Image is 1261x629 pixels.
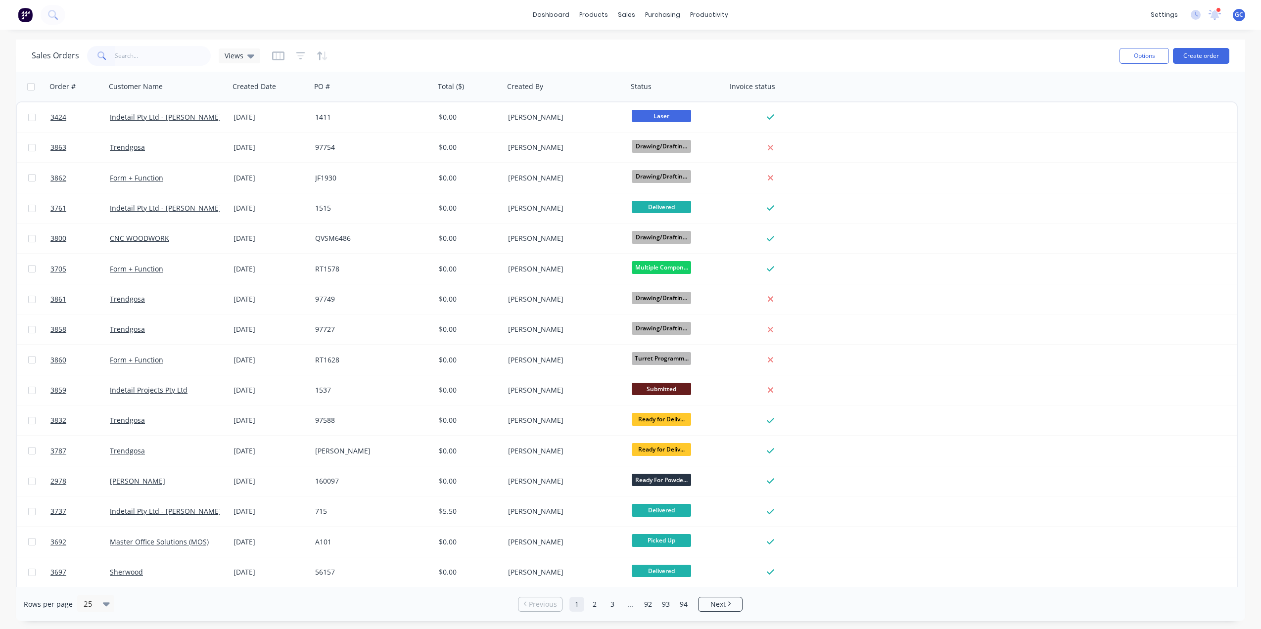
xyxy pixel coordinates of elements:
div: $0.00 [439,385,497,395]
a: Next page [699,599,742,609]
span: Multiple Compon... [632,261,691,273]
div: [PERSON_NAME] [508,142,618,152]
div: $0.00 [439,233,497,243]
span: 3692 [50,537,66,547]
div: $0.00 [439,476,497,486]
div: 97749 [315,294,425,304]
span: Picked Up [632,534,691,546]
a: Trendgosa [110,142,145,152]
img: Factory [18,7,33,22]
div: [PERSON_NAME] [508,233,618,243]
div: [DATE] [234,294,307,304]
div: $0.00 [439,173,497,183]
a: Page 1 is your current page [569,597,584,612]
a: Master Office Solutions (MOS) [110,537,209,546]
div: [DATE] [234,385,307,395]
div: [DATE] [234,112,307,122]
div: [PERSON_NAME] [508,203,618,213]
a: 3424 [50,102,110,132]
div: [DATE] [234,233,307,243]
span: 3862 [50,173,66,183]
a: CNC WOODWORK [110,233,169,243]
a: [PERSON_NAME] [110,476,165,486]
a: Form + Function [110,173,163,182]
div: 56157 [315,567,425,577]
div: Status [631,82,652,91]
a: 3705 [50,254,110,284]
div: JF1930 [315,173,425,183]
div: $0.00 [439,264,497,274]
div: Order # [49,82,76,91]
div: [DATE] [234,203,307,213]
div: [PERSON_NAME] [508,506,618,516]
div: [PERSON_NAME] [508,173,618,183]
div: 160097 [315,476,425,486]
span: Ready for Deliv... [632,413,691,425]
span: 3800 [50,233,66,243]
div: [PERSON_NAME] [508,385,618,395]
a: Sherwood [110,567,143,577]
div: sales [613,7,640,22]
div: 715 [315,506,425,516]
span: Drawing/Draftin... [632,322,691,334]
a: 3787 [50,436,110,466]
div: [PERSON_NAME] [508,537,618,547]
div: [DATE] [234,567,307,577]
a: 3800 [50,224,110,253]
a: Indetail Projects Pty Ltd [110,385,187,395]
div: [PERSON_NAME] [508,446,618,456]
div: [DATE] [234,324,307,334]
a: Page 3 [605,597,620,612]
a: 3860 [50,345,110,375]
a: Page 92 [641,597,655,612]
div: $0.00 [439,294,497,304]
span: 3832 [50,415,66,425]
a: 3761 [50,193,110,223]
button: Create order [1173,48,1229,64]
div: productivity [685,7,733,22]
div: RT1578 [315,264,425,274]
a: 3737 [50,496,110,526]
div: settings [1146,7,1183,22]
div: 97588 [315,415,425,425]
div: RT1628 [315,355,425,365]
span: 3860 [50,355,66,365]
div: [PERSON_NAME] [508,415,618,425]
span: 3861 [50,294,66,304]
a: Indetail Pty Ltd - [PERSON_NAME] [110,203,221,213]
div: $0.00 [439,203,497,213]
div: QVSM6486 [315,233,425,243]
a: Jump forward [623,597,638,612]
div: 1411 [315,112,425,122]
div: [DATE] [234,446,307,456]
a: Trendgosa [110,324,145,334]
a: 3862 [50,163,110,193]
div: [PERSON_NAME] [508,294,618,304]
div: Created Date [233,82,276,91]
span: 3697 [50,567,66,577]
span: Drawing/Draftin... [632,231,691,243]
div: [PERSON_NAME] [508,567,618,577]
div: 97727 [315,324,425,334]
a: Trendgosa [110,446,145,455]
span: Rows per page [24,599,73,609]
a: 3861 [50,284,110,314]
div: Total ($) [438,82,464,91]
a: Page 94 [676,597,691,612]
a: dashboard [528,7,574,22]
div: [PERSON_NAME] [508,264,618,274]
div: $0.00 [439,537,497,547]
span: 3761 [50,203,66,213]
div: [DATE] [234,476,307,486]
div: Customer Name [109,82,163,91]
div: [PERSON_NAME] [508,112,618,122]
span: Drawing/Draftin... [632,170,691,182]
span: Views [225,50,243,61]
span: Drawing/Draftin... [632,140,691,152]
span: 3858 [50,324,66,334]
a: Indetail Pty Ltd - [PERSON_NAME] [110,112,221,122]
div: $0.00 [439,446,497,456]
a: 3692 [50,527,110,557]
div: A101 [315,537,425,547]
div: $0.00 [439,142,497,152]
